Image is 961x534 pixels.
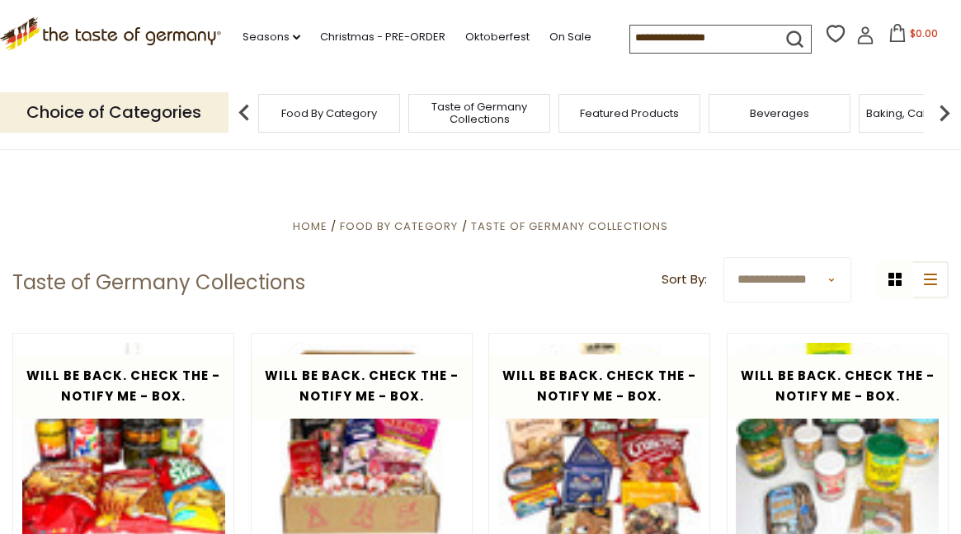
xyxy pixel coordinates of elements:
a: Taste of Germany Collections [413,101,545,125]
a: Beverages [750,107,809,119]
span: Will be back. Check the - Notify Me - Box. [741,367,935,405]
a: Taste of Germany Collections [471,218,668,234]
img: previous arrow [228,96,261,129]
a: Food By Category [340,218,458,234]
h1: Taste of Germany Collections [12,270,305,295]
span: Will be back. Check the - Notify Me - Box. [502,367,696,405]
span: $0.00 [910,26,938,40]
a: On Sale [549,28,591,46]
button: $0.00 [878,24,948,49]
a: Seasons [243,28,300,46]
a: Food By Category [281,107,377,119]
a: Oktoberfest [465,28,530,46]
a: Christmas - PRE-ORDER [320,28,445,46]
span: Will be back. Check the - Notify Me - Box. [265,367,459,405]
span: Will be back. Check the - Notify Me - Box. [26,367,220,405]
label: Sort By: [662,269,707,290]
a: Featured Products [580,107,679,119]
img: next arrow [928,96,961,129]
a: Home [293,218,327,234]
